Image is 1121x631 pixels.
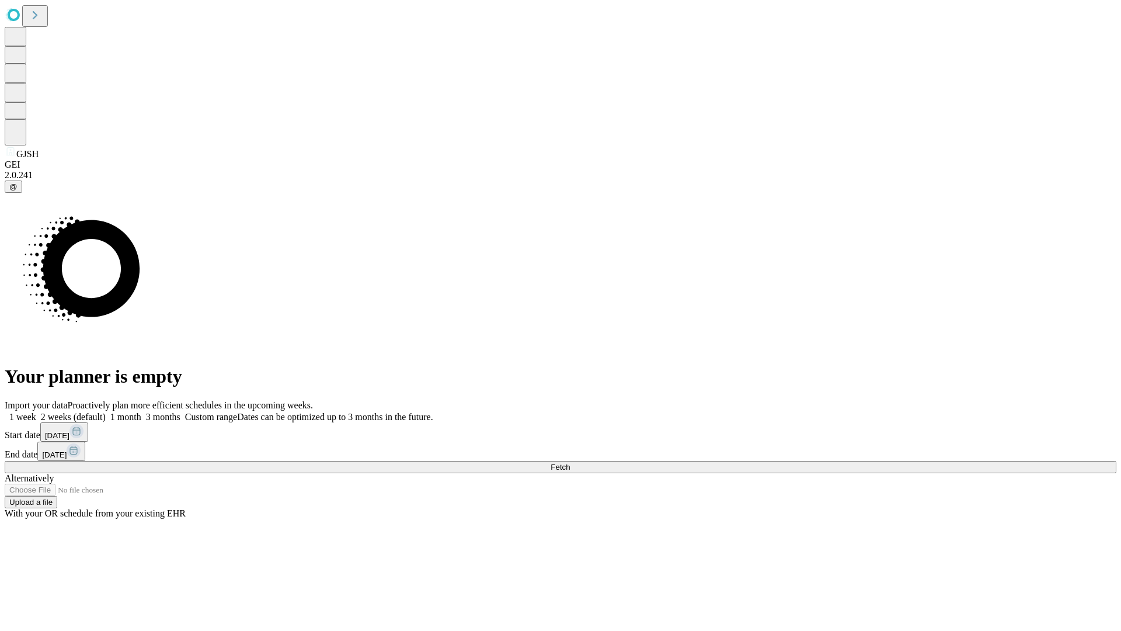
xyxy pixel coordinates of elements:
div: 2.0.241 [5,170,1116,181]
span: @ [9,182,18,191]
span: GJSH [16,149,39,159]
span: 2 weeks (default) [41,412,106,422]
button: Upload a file [5,496,57,508]
div: End date [5,442,1116,461]
button: [DATE] [37,442,85,461]
span: [DATE] [45,431,69,440]
span: 1 month [110,412,141,422]
span: Custom range [185,412,237,422]
span: Import your data [5,400,68,410]
span: 1 week [9,412,36,422]
h1: Your planner is empty [5,366,1116,387]
div: Start date [5,422,1116,442]
span: Proactively plan more efficient schedules in the upcoming weeks. [68,400,313,410]
span: Fetch [551,463,570,471]
button: Fetch [5,461,1116,473]
span: 3 months [146,412,180,422]
span: [DATE] [42,450,67,459]
button: [DATE] [40,422,88,442]
span: With your OR schedule from your existing EHR [5,508,186,518]
div: GEI [5,160,1116,170]
span: Dates can be optimized up to 3 months in the future. [237,412,433,422]
span: Alternatively [5,473,54,483]
button: @ [5,181,22,193]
